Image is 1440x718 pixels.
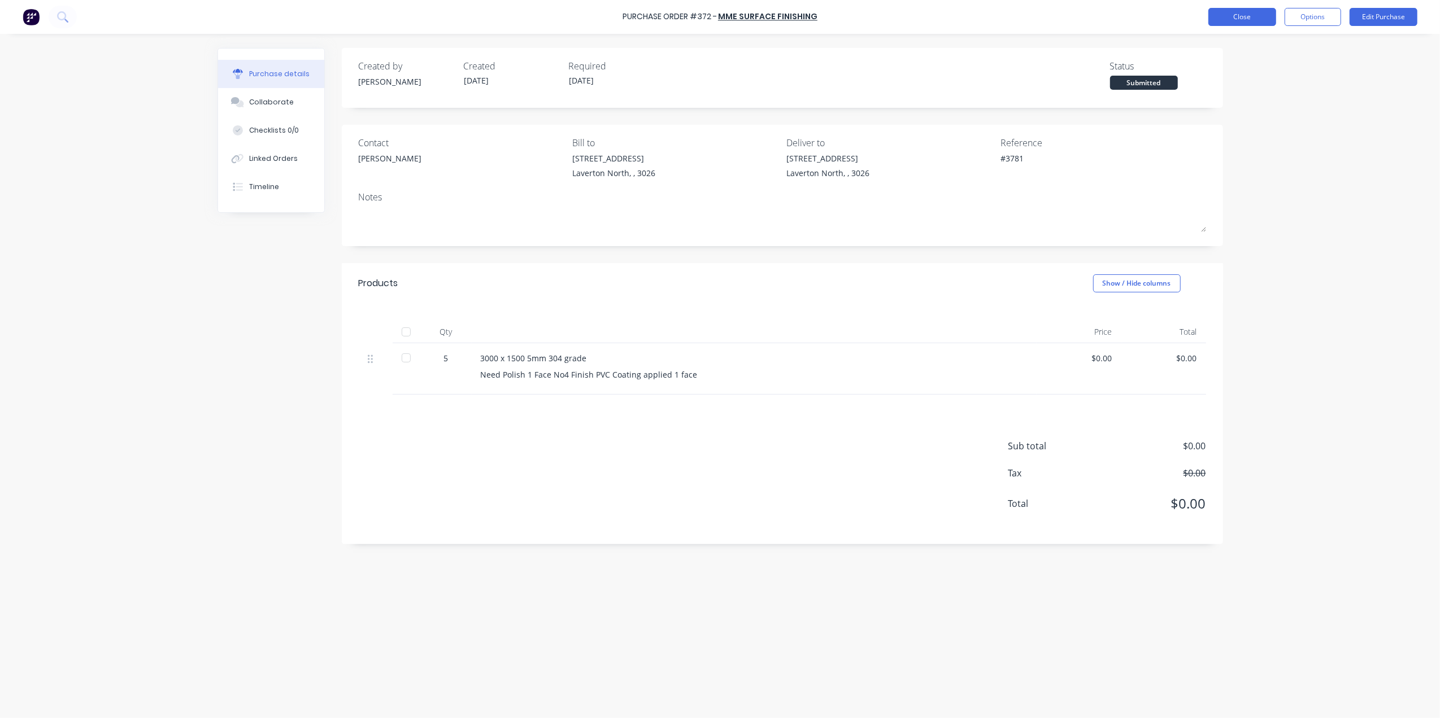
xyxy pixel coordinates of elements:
button: Options [1285,8,1341,26]
div: 5 [430,352,463,364]
button: Checklists 0/0 [218,116,324,145]
div: Qty [421,321,472,343]
div: $0.00 [1130,352,1197,364]
img: Factory [23,8,40,25]
div: Purchase Order #372 - [623,11,717,23]
button: Edit Purchase [1350,8,1417,26]
button: Collaborate [218,88,324,116]
div: Required [569,59,665,73]
div: $0.00 [1046,352,1112,364]
div: Timeline [249,182,279,192]
div: Need Polish 1 Face No4 Finish PVC Coating applied 1 face [481,369,1028,380]
span: Tax [1008,466,1093,480]
div: 3000 x 1500 5mm 304 grade [481,352,1028,364]
button: Linked Orders [218,145,324,173]
div: Notes [359,190,1206,204]
div: [STREET_ADDRESS] [786,152,869,164]
span: $0.00 [1093,493,1206,514]
div: Bill to [572,136,778,150]
div: [PERSON_NAME] [359,76,455,87]
div: Deliver to [786,136,992,150]
span: Sub total [1008,439,1093,453]
div: [STREET_ADDRESS] [572,152,655,164]
span: Total [1008,497,1093,510]
button: Close [1208,8,1276,26]
button: Show / Hide columns [1093,274,1181,292]
div: Reference [1000,136,1206,150]
div: Checklists 0/0 [249,125,299,135]
div: Total [1121,321,1206,343]
div: Laverton North, , 3026 [786,167,869,179]
div: Created by [359,59,455,73]
textarea: #3781 [1000,152,1142,178]
button: Timeline [218,173,324,201]
div: Products [359,277,398,290]
div: Purchase details [249,69,310,79]
button: Purchase details [218,60,324,88]
div: Price [1037,321,1121,343]
a: MME Surface Finishing [718,11,817,23]
div: Laverton North, , 3026 [572,167,655,179]
span: $0.00 [1093,439,1206,453]
span: $0.00 [1093,466,1206,480]
div: [PERSON_NAME] [359,152,422,164]
div: Status [1110,59,1206,73]
div: Contact [359,136,564,150]
div: Collaborate [249,97,294,107]
div: Linked Orders [249,154,298,164]
div: Created [464,59,560,73]
div: Submitted [1110,76,1178,90]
